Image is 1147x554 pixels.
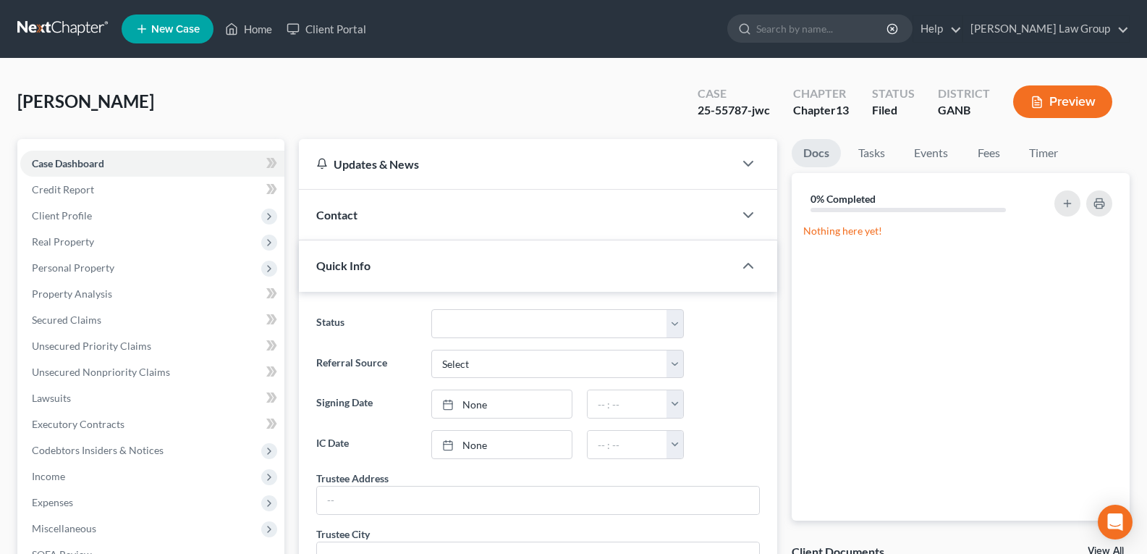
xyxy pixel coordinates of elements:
[20,307,284,333] a: Secured Claims
[32,261,114,274] span: Personal Property
[698,102,770,119] div: 25-55787-jwc
[32,496,73,508] span: Expenses
[32,522,96,534] span: Miscellaneous
[20,281,284,307] a: Property Analysis
[32,183,94,196] span: Credit Report
[279,16,373,42] a: Client Portal
[902,139,960,167] a: Events
[32,444,164,456] span: Codebtors Insiders & Notices
[792,139,841,167] a: Docs
[218,16,279,42] a: Home
[847,139,897,167] a: Tasks
[756,15,889,42] input: Search by name...
[1013,85,1112,118] button: Preview
[20,177,284,203] a: Credit Report
[1017,139,1070,167] a: Timer
[32,288,112,300] span: Property Analysis
[32,470,65,482] span: Income
[810,193,876,205] strong: 0% Completed
[20,411,284,437] a: Executory Contracts
[803,224,1118,238] p: Nothing here yet!
[32,366,170,378] span: Unsecured Nonpriority Claims
[316,156,716,172] div: Updates & News
[698,85,770,102] div: Case
[309,390,423,419] label: Signing Date
[32,157,104,169] span: Case Dashboard
[17,91,154,112] span: [PERSON_NAME]
[316,526,370,542] div: Trustee City
[32,340,151,352] span: Unsecured Priority Claims
[793,85,849,102] div: Chapter
[938,102,990,119] div: GANB
[432,431,572,458] a: None
[309,430,423,459] label: IC Date
[20,333,284,359] a: Unsecured Priority Claims
[963,16,1129,42] a: [PERSON_NAME] Law Group
[32,209,92,222] span: Client Profile
[588,431,667,458] input: -- : --
[32,392,71,404] span: Lawsuits
[793,102,849,119] div: Chapter
[913,16,962,42] a: Help
[836,103,849,117] span: 13
[317,487,759,514] input: --
[872,85,915,102] div: Status
[1098,505,1133,540] div: Open Intercom Messenger
[432,390,572,418] a: None
[32,314,101,326] span: Secured Claims
[20,359,284,385] a: Unsecured Nonpriority Claims
[588,390,667,418] input: -- : --
[32,235,94,248] span: Real Property
[151,24,200,35] span: New Case
[965,139,1012,167] a: Fees
[872,102,915,119] div: Filed
[309,350,423,379] label: Referral Source
[20,151,284,177] a: Case Dashboard
[309,309,423,338] label: Status
[32,418,124,430] span: Executory Contracts
[316,259,371,272] span: Quick Info
[938,85,990,102] div: District
[316,471,389,486] div: Trustee Address
[316,208,357,222] span: Contact
[20,385,284,411] a: Lawsuits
